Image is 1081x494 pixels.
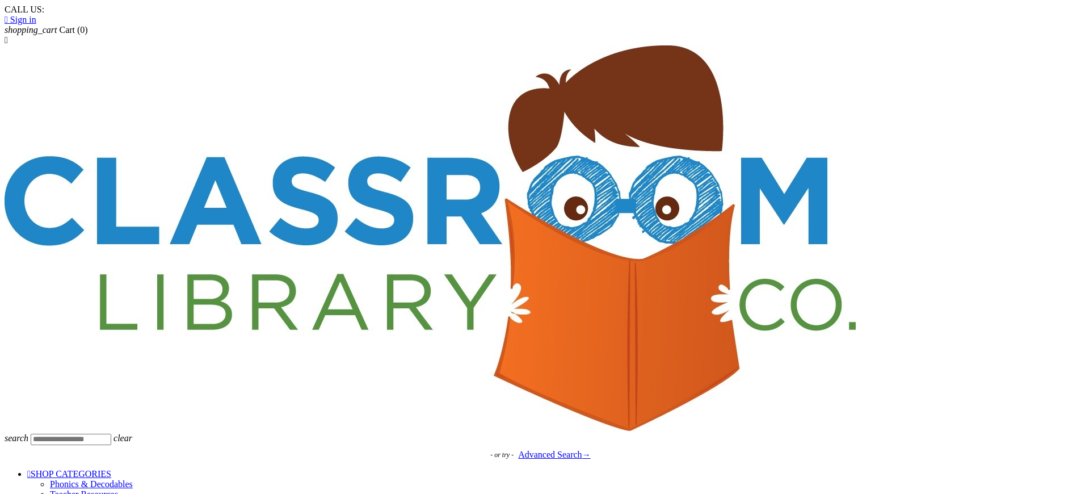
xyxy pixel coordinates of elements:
span: Sign in [10,15,36,24]
a:  Sign in [5,15,36,24]
input: Search [31,434,111,445]
i:  [27,469,31,479]
span: (0) [77,25,88,35]
i: clear [113,433,132,443]
i:  [5,35,8,45]
span: Cart [59,25,75,35]
a: SHOP CATEGORIES [27,469,111,479]
i:  [5,15,8,24]
div: CALL US: [5,5,1076,15]
img: Classroom Library Company [5,45,856,431]
i: shopping_cart [5,25,57,35]
a: Advanced Search→ [518,450,591,460]
span: - or try - [490,451,518,459]
a: Phonics & Decodables [50,479,133,489]
span: → [582,450,591,459]
i: search [5,433,28,443]
a: [PHONE_NUMBER] [44,5,124,14]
